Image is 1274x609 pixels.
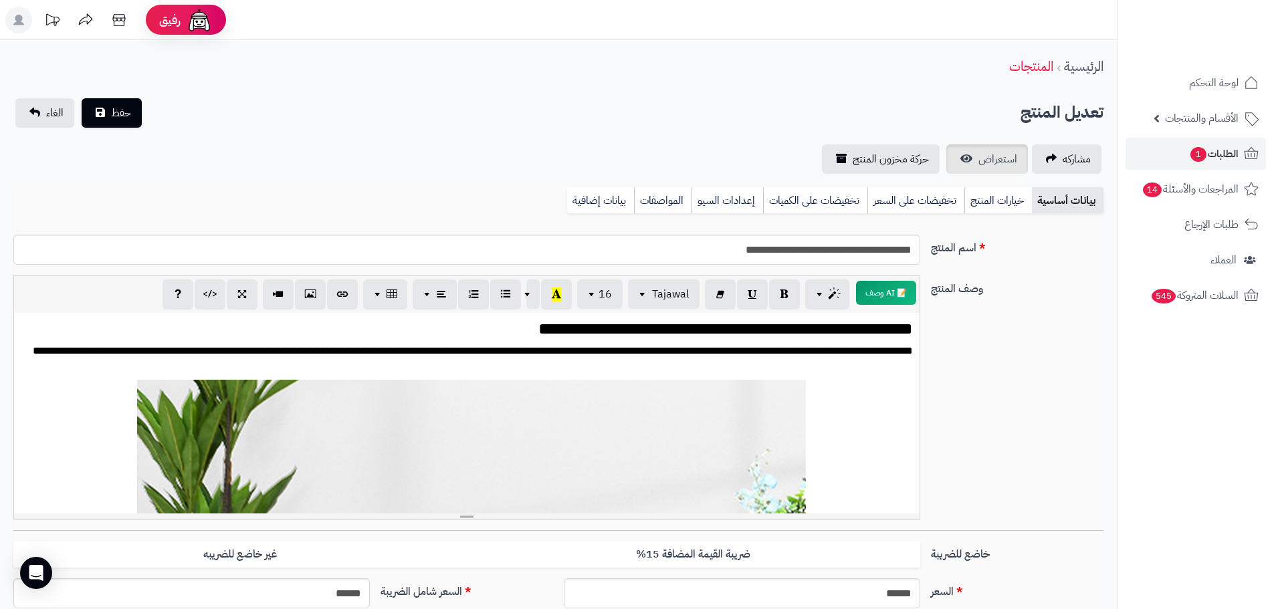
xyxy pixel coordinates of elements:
button: 16 [577,279,623,309]
span: حركة مخزون المنتج [853,151,929,167]
a: إعدادات السيو [692,187,763,214]
span: 14 [1142,182,1162,198]
span: الغاء [46,105,64,121]
a: المنتجات [1009,56,1053,76]
button: 📝 AI وصف [856,281,916,305]
a: مشاركه [1032,144,1101,174]
a: الطلبات1 [1126,138,1266,170]
label: ضريبة القيمة المضافة 15% [467,541,920,568]
a: المواصفات [634,187,692,214]
a: استعراض [946,144,1028,174]
span: 545 [1151,289,1176,304]
a: بيانات أساسية [1032,187,1103,214]
div: Open Intercom Messenger [20,557,52,589]
h2: تعديل المنتج [1021,99,1103,126]
span: المراجعات والأسئلة [1142,180,1239,199]
img: logo-2.png [1183,28,1261,56]
a: تحديثات المنصة [35,7,69,37]
a: تخفيضات على السعر [867,187,964,214]
img: ai-face.png [186,7,213,33]
span: لوحة التحكم [1189,74,1239,92]
a: الغاء [15,98,74,128]
label: السعر شامل الضريبة [375,578,558,600]
span: مشاركه [1063,151,1091,167]
span: رفيق [159,12,181,28]
a: المراجعات والأسئلة14 [1126,173,1266,205]
button: Tajawal [628,279,700,309]
a: لوحة التحكم [1126,67,1266,99]
span: Tajawal [652,286,689,302]
span: 1 [1190,147,1207,162]
span: العملاء [1210,251,1237,269]
button: حفظ [82,98,142,128]
label: غير خاضع للضريبه [13,541,467,568]
a: بيانات إضافية [567,187,634,214]
label: خاضع للضريبة [926,541,1109,562]
label: السعر [926,578,1109,600]
a: خيارات المنتج [964,187,1032,214]
a: العملاء [1126,244,1266,276]
span: 16 [599,286,612,302]
a: تخفيضات على الكميات [763,187,867,214]
label: وصف المنتج [926,275,1109,297]
a: طلبات الإرجاع [1126,209,1266,241]
span: الطلبات [1189,144,1239,163]
span: استعراض [978,151,1017,167]
label: اسم المنتج [926,235,1109,256]
span: الأقسام والمنتجات [1165,109,1239,128]
span: طلبات الإرجاع [1184,215,1239,234]
span: السلات المتروكة [1150,286,1239,305]
a: الرئيسية [1064,56,1103,76]
span: حفظ [111,105,131,121]
a: السلات المتروكة545 [1126,279,1266,312]
a: حركة مخزون المنتج [822,144,940,174]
